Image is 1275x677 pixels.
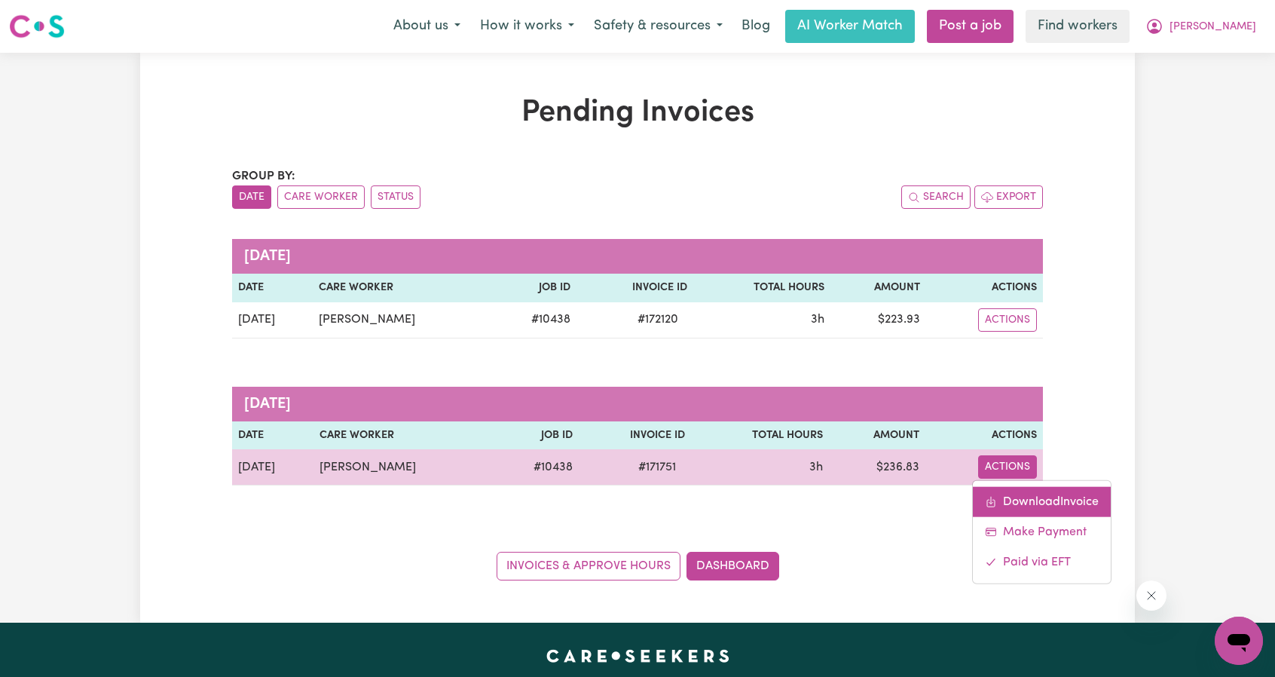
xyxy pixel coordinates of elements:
button: Safety & resources [584,11,732,42]
th: Job ID [494,421,579,450]
button: sort invoices by paid status [371,185,420,209]
th: Job ID [492,274,576,302]
span: [PERSON_NAME] [1170,19,1256,35]
span: # 172120 [628,311,687,329]
button: How it works [470,11,584,42]
button: Actions [978,455,1037,479]
button: Search [901,185,971,209]
caption: [DATE] [232,239,1043,274]
span: Need any help? [9,11,91,23]
td: [PERSON_NAME] [313,449,494,486]
td: [DATE] [232,302,313,338]
td: [DATE] [232,449,313,486]
th: Actions [925,421,1043,450]
span: # 171751 [629,458,685,476]
span: 3 hours [811,314,824,326]
a: Find workers [1026,10,1130,43]
a: Careseekers logo [9,9,65,44]
span: 3 hours [809,461,823,473]
a: Dashboard [686,552,779,581]
button: Actions [978,308,1037,332]
th: Care Worker [313,421,494,450]
td: # 10438 [494,449,579,486]
h1: Pending Invoices [232,95,1043,131]
th: Amount [830,274,926,302]
iframe: Button to launch messaging window [1215,617,1263,665]
a: Invoices & Approve Hours [497,552,680,581]
button: About us [384,11,470,42]
td: [PERSON_NAME] [313,302,492,338]
a: Blog [732,10,779,43]
button: sort invoices by care worker [277,185,365,209]
th: Invoice ID [576,274,693,302]
span: Group by: [232,170,295,182]
a: Careseekers home page [546,650,729,662]
button: Export [974,185,1043,209]
th: Total Hours [691,421,829,450]
th: Care Worker [313,274,492,302]
div: Actions [972,480,1111,584]
th: Total Hours [693,274,830,302]
th: Actions [926,274,1043,302]
a: Post a job [927,10,1014,43]
a: Download invoice #171751 [973,487,1111,517]
td: # 10438 [492,302,576,338]
th: Invoice ID [579,421,691,450]
td: $ 236.83 [829,449,925,486]
th: Amount [829,421,925,450]
td: $ 223.93 [830,302,926,338]
a: AI Worker Match [785,10,915,43]
button: My Account [1136,11,1266,42]
iframe: Close message [1136,581,1166,611]
button: sort invoices by date [232,185,271,209]
img: Careseekers logo [9,13,65,40]
th: Date [232,274,313,302]
a: Make Payment [973,517,1111,547]
caption: [DATE] [232,387,1043,421]
th: Date [232,421,313,450]
a: Mark invoice #171751 as paid via EFT [973,547,1111,577]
